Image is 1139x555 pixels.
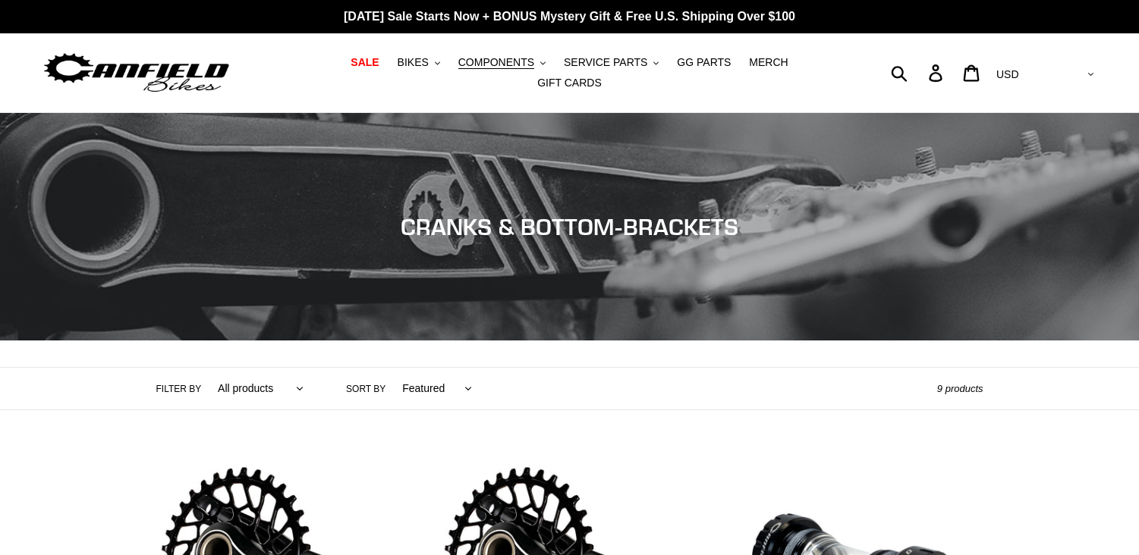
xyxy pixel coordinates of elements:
input: Search [899,56,938,89]
label: Filter by [156,382,202,396]
span: 9 products [937,383,983,394]
span: SALE [351,56,379,69]
button: COMPONENTS [451,52,553,73]
a: GG PARTS [669,52,738,73]
span: COMPONENTS [458,56,534,69]
button: SERVICE PARTS [556,52,666,73]
img: Canfield Bikes [42,49,231,97]
label: Sort by [346,382,385,396]
a: SALE [343,52,386,73]
a: GIFT CARDS [530,73,609,93]
span: CRANKS & BOTTOM-BRACKETS [401,213,738,240]
span: GG PARTS [677,56,731,69]
span: GIFT CARDS [537,77,602,89]
span: MERCH [749,56,788,69]
button: BIKES [390,52,448,73]
a: MERCH [741,52,795,73]
span: SERVICE PARTS [564,56,647,69]
span: BIKES [398,56,429,69]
